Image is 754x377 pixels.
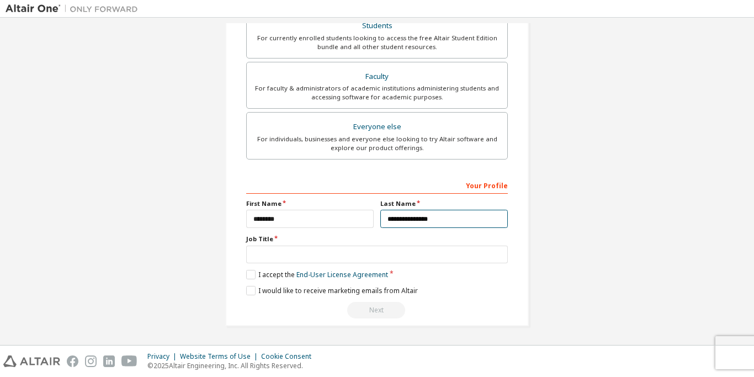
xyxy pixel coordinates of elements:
label: I would like to receive marketing emails from Altair [246,286,418,295]
img: altair_logo.svg [3,355,60,367]
img: youtube.svg [121,355,137,367]
img: instagram.svg [85,355,97,367]
img: Altair One [6,3,144,14]
label: First Name [246,199,374,208]
img: facebook.svg [67,355,78,367]
a: End-User License Agreement [296,270,388,279]
div: Read and acccept EULA to continue [246,302,508,318]
div: For individuals, businesses and everyone else looking to try Altair software and explore our prod... [253,135,501,152]
div: Faculty [253,69,501,84]
div: Privacy [147,352,180,361]
div: Cookie Consent [261,352,318,361]
div: For faculty & administrators of academic institutions administering students and accessing softwa... [253,84,501,102]
label: Job Title [246,235,508,243]
img: linkedin.svg [103,355,115,367]
div: Website Terms of Use [180,352,261,361]
label: I accept the [246,270,388,279]
label: Last Name [380,199,508,208]
div: For currently enrolled students looking to access the free Altair Student Edition bundle and all ... [253,34,501,51]
div: Your Profile [246,176,508,194]
p: © 2025 Altair Engineering, Inc. All Rights Reserved. [147,361,318,370]
div: Everyone else [253,119,501,135]
div: Students [253,18,501,34]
